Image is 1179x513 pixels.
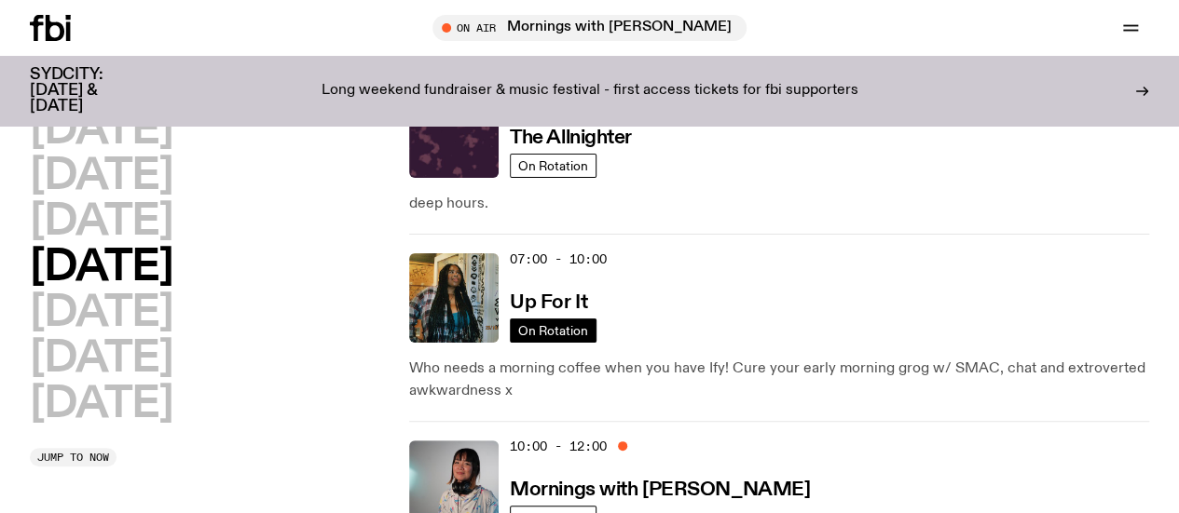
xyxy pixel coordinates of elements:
a: Up For It [510,290,587,313]
h3: The Allnighter [510,128,632,148]
button: [DATE] [30,201,172,243]
span: 07:00 - 10:00 [510,250,607,268]
span: On Rotation [518,324,588,338]
a: On Rotation [510,318,596,343]
button: [DATE] [30,338,172,380]
button: Jump to now [30,448,117,466]
button: [DATE] [30,110,172,152]
p: deep hours. [409,193,1149,215]
button: On AirMornings with [PERSON_NAME] [432,15,747,41]
a: On Rotation [510,154,596,178]
button: [DATE] [30,155,172,197]
a: The Allnighter [510,125,632,148]
img: Ify - a Brown Skin girl with black braided twists, looking up to the side with her tongue stickin... [409,253,499,343]
p: Who needs a morning coffee when you have Ify! Cure your early morning grog w/ SMAC, chat and extr... [409,358,1149,402]
h3: Mornings with [PERSON_NAME] [510,480,810,500]
p: Long weekend fundraiser & music festival - first access tickets for fbi supporters [322,83,858,100]
a: Mornings with [PERSON_NAME] [510,477,810,500]
h3: Up For It [510,293,587,313]
h3: SYDCITY: [DATE] & [DATE] [30,67,149,115]
span: 10:00 - 12:00 [510,438,607,455]
span: Jump to now [37,452,109,463]
span: On Rotation [518,159,588,173]
button: [DATE] [30,384,172,425]
button: [DATE] [30,292,172,334]
button: [DATE] [30,247,172,289]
